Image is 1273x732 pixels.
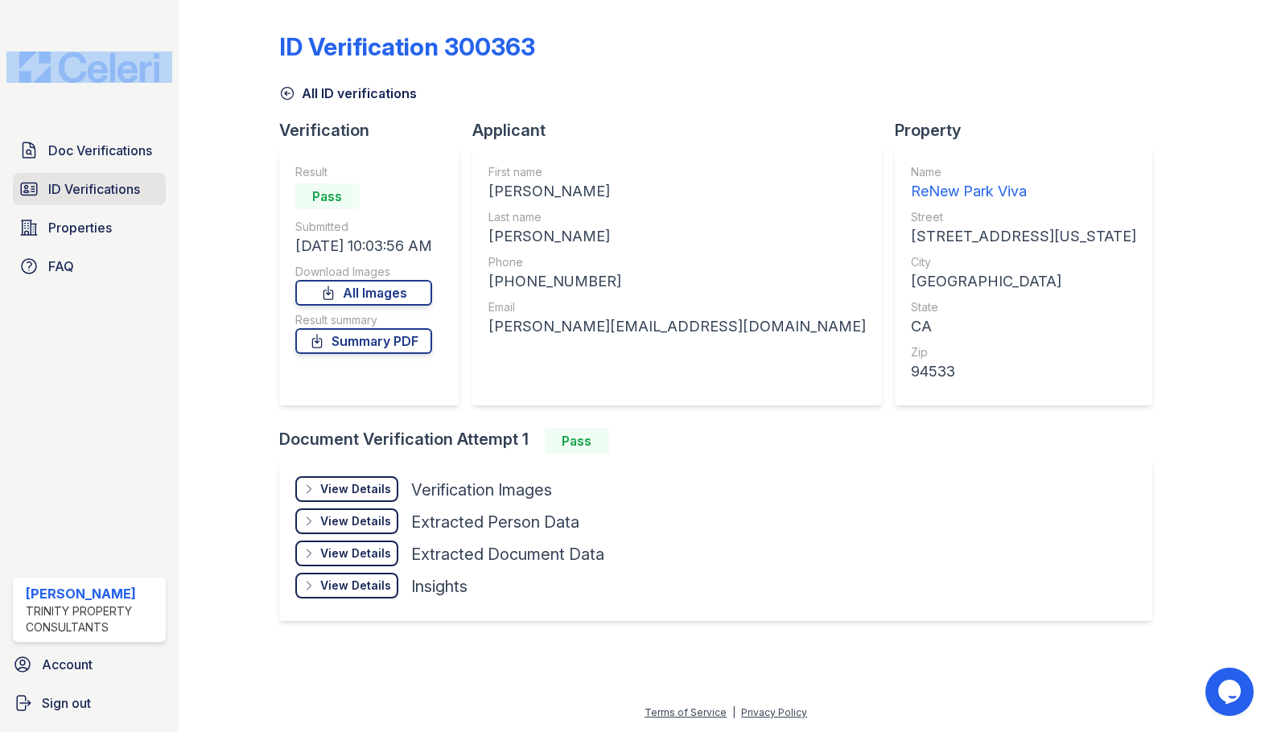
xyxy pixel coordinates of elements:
[911,299,1136,315] div: State
[911,225,1136,248] div: [STREET_ADDRESS][US_STATE]
[911,360,1136,383] div: 94533
[42,655,93,674] span: Account
[6,687,172,719] a: Sign out
[6,51,172,83] img: CE_Logo_Blue-a8612792a0a2168367f1c8372b55b34899dd931a85d93a1a3d3e32e68fde9ad4.png
[320,513,391,529] div: View Details
[295,264,432,280] div: Download Images
[732,706,735,718] div: |
[279,32,535,61] div: ID Verification 300363
[26,584,159,603] div: [PERSON_NAME]
[488,180,866,203] div: [PERSON_NAME]
[411,575,468,598] div: Insights
[320,545,391,561] div: View Details
[295,280,432,306] a: All Images
[1205,668,1257,716] iframe: chat widget
[911,315,1136,338] div: CA
[48,179,140,199] span: ID Verifications
[895,119,1165,142] div: Property
[320,481,391,497] div: View Details
[911,164,1136,203] a: Name ReNew Park Viva
[279,428,1165,454] div: Document Verification Attempt 1
[26,603,159,635] div: Trinity Property Consultants
[13,250,166,282] a: FAQ
[320,578,391,594] div: View Details
[279,84,417,103] a: All ID verifications
[488,315,866,338] div: [PERSON_NAME][EMAIL_ADDRESS][DOMAIN_NAME]
[472,119,895,142] div: Applicant
[295,164,432,180] div: Result
[13,134,166,167] a: Doc Verifications
[13,212,166,244] a: Properties
[411,479,552,501] div: Verification Images
[488,270,866,293] div: [PHONE_NUMBER]
[295,235,432,257] div: [DATE] 10:03:56 AM
[488,209,866,225] div: Last name
[48,218,112,237] span: Properties
[911,254,1136,270] div: City
[6,648,172,681] a: Account
[411,511,579,533] div: Extracted Person Data
[295,312,432,328] div: Result summary
[911,180,1136,203] div: ReNew Park Viva
[911,344,1136,360] div: Zip
[295,219,432,235] div: Submitted
[48,257,74,276] span: FAQ
[911,270,1136,293] div: [GEOGRAPHIC_DATA]
[911,164,1136,180] div: Name
[13,173,166,205] a: ID Verifications
[488,225,866,248] div: [PERSON_NAME]
[411,543,604,565] div: Extracted Document Data
[911,209,1136,225] div: Street
[488,164,866,180] div: First name
[295,183,360,209] div: Pass
[645,706,727,718] a: Terms of Service
[488,299,866,315] div: Email
[741,706,807,718] a: Privacy Policy
[48,141,152,160] span: Doc Verifications
[545,428,609,454] div: Pass
[488,254,866,270] div: Phone
[279,119,472,142] div: Verification
[42,693,91,713] span: Sign out
[295,328,432,354] a: Summary PDF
